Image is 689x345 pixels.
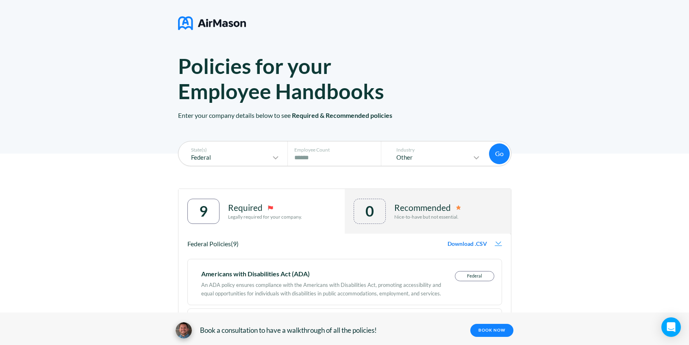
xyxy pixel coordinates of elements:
img: required-icon [268,205,273,210]
img: avatar [176,322,192,338]
span: Book a consultation to have a walkthrough of all the policies! [200,326,377,334]
h1: Policies for your Employee Handbooks [178,53,416,104]
p: Legally required for your company. [228,214,302,220]
p: Required [228,203,263,213]
p: Enter your company details below to see [178,104,511,154]
a: BOOK NOW [470,324,513,337]
span: (9) [231,240,239,247]
button: Go [489,143,510,164]
div: 9 [199,203,208,219]
p: Nice-to-have but not essential. [394,214,461,220]
p: Industry [388,147,481,153]
p: Federal [183,154,271,161]
span: Federal Policies [187,240,231,247]
div: 0 [365,203,374,219]
p: Federal [455,271,494,281]
div: Americans with Disabilities Act (ADA) [201,271,441,277]
p: Employee Count [294,147,379,153]
div: Open Intercom Messenger [661,317,681,337]
p: Recommended [394,203,451,213]
p: Other [388,154,472,161]
span: Download .CSV [448,241,487,247]
span: Required & Recommended policies [292,111,392,119]
div: An ADA policy ensures compliance with the Americans with Disabilities Act, promoting accessibilit... [201,277,441,298]
img: download-icon [495,241,502,246]
p: State(s) [183,147,280,153]
img: logo [178,13,246,33]
img: remmended-icon [456,205,461,210]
